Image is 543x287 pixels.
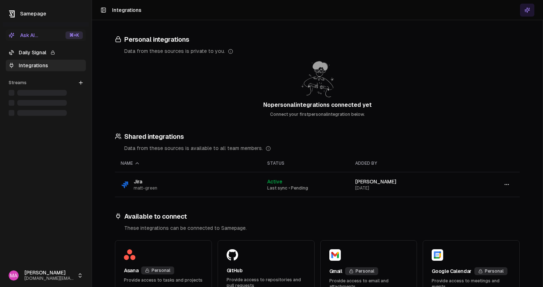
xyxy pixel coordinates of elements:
div: Added by [355,160,461,166]
span: MA [9,270,19,281]
p: Connect your first personal integration below. [260,111,375,117]
div: Provide access to tasks and projects [124,277,203,283]
span: [PERSON_NAME] [24,270,74,276]
button: MA[PERSON_NAME][DOMAIN_NAME][EMAIL_ADDRESS][DOMAIN_NAME] [6,267,86,284]
a: Daily Signal [6,47,86,58]
div: Name [121,160,256,166]
div: [DATE] [355,185,461,191]
div: Data from these sources is private to you. [124,47,520,55]
h3: Shared integrations [115,132,520,142]
div: Gmail [329,268,342,275]
div: Asana [124,267,138,274]
span: Samepage [20,11,46,17]
img: GitHub [227,249,238,260]
div: Status [267,160,344,166]
div: Data from these sources is available to all team members. [124,145,520,152]
img: Jira [121,180,129,189]
div: Last sync • Pending [267,185,344,191]
span: matt-green [134,185,157,191]
div: Streams [6,77,86,88]
img: Gmail [329,249,341,261]
img: Asana [124,249,135,260]
button: Ask AI...⌘+K [6,29,86,41]
div: GitHub [227,267,243,274]
span: Jira [134,178,157,185]
span: [PERSON_NAME] [355,179,396,184]
div: Ask AI... [9,32,38,39]
div: Personal [141,266,174,274]
div: These integrations can be connected to Samepage. [124,224,520,232]
div: Personal [345,267,378,275]
img: Google Calendar [432,249,443,261]
div: ⌘ +K [65,31,83,39]
h2: No personal integrations connected yet [260,101,375,109]
span: Active [267,179,282,184]
h1: Integrations [112,6,141,14]
h3: Available to connect [115,211,520,222]
div: Personal [474,267,507,275]
a: Integrations [6,60,86,71]
span: [DOMAIN_NAME][EMAIL_ADDRESS][DOMAIN_NAME] [24,276,74,281]
h3: Personal integrations [115,35,520,45]
div: Google Calendar [432,268,472,275]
